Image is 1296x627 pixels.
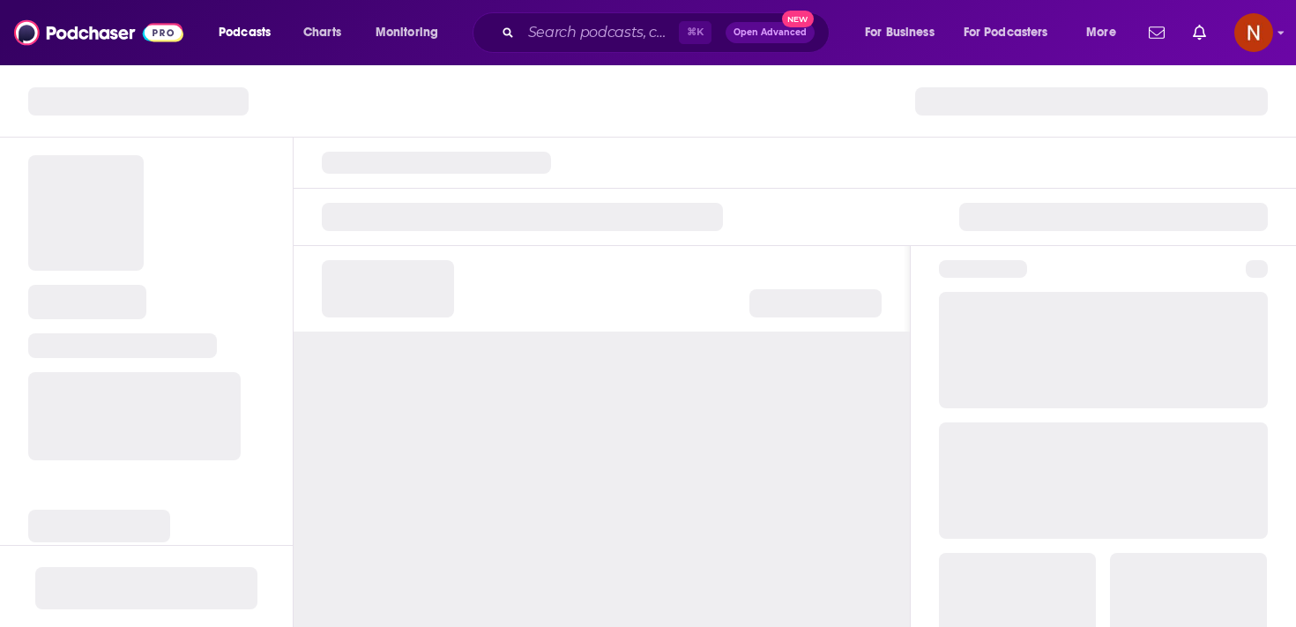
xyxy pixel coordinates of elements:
img: User Profile [1234,13,1273,52]
span: Monitoring [376,20,438,45]
span: For Business [865,20,935,45]
a: Charts [292,19,352,47]
span: ⌘ K [679,21,711,44]
button: open menu [853,19,957,47]
span: Charts [303,20,341,45]
input: Search podcasts, credits, & more... [521,19,679,47]
a: Show notifications dropdown [1186,18,1213,48]
span: Logged in as AdelNBM [1234,13,1273,52]
button: open menu [952,19,1074,47]
div: Search podcasts, credits, & more... [489,12,846,53]
button: Show profile menu [1234,13,1273,52]
span: More [1086,20,1116,45]
span: For Podcasters [964,20,1048,45]
button: open menu [1074,19,1138,47]
span: Podcasts [219,20,271,45]
button: open menu [206,19,294,47]
button: Open AdvancedNew [726,22,815,43]
button: open menu [363,19,461,47]
span: New [782,11,814,27]
span: Open Advanced [734,28,807,37]
img: Podchaser - Follow, Share and Rate Podcasts [14,16,183,49]
a: Show notifications dropdown [1142,18,1172,48]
